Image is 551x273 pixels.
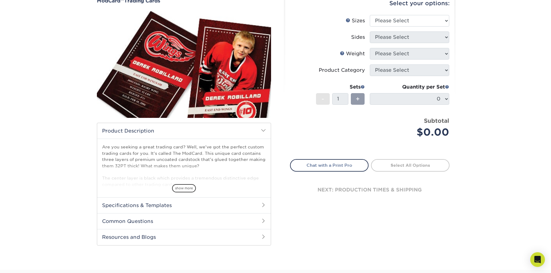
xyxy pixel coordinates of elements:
div: Open Intercom Messenger [530,252,545,267]
h2: Common Questions [97,213,271,229]
p: Are you seeking a great trading card? Well, we've got the perfect custom trading cards for you. I... [102,144,266,187]
span: + [356,94,360,104]
h2: Specifications & Templates [97,197,271,213]
span: - [321,94,324,104]
strong: Subtotal [424,117,449,124]
a: Chat with a Print Pro [290,159,369,171]
div: Sides [351,34,365,41]
h2: Resources and Blogs [97,229,271,245]
div: $0.00 [374,125,449,140]
span: show more [172,184,196,192]
div: next: production times & shipping [290,172,450,208]
a: Select All Options [371,159,450,171]
div: Quantity per Set [370,83,449,91]
div: Sizes [346,17,365,24]
img: ModCard™ 01 [97,4,271,125]
div: Weight [340,50,365,57]
div: Sets [316,83,365,91]
h2: Product Description [97,123,271,139]
div: Product Category [319,67,365,74]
